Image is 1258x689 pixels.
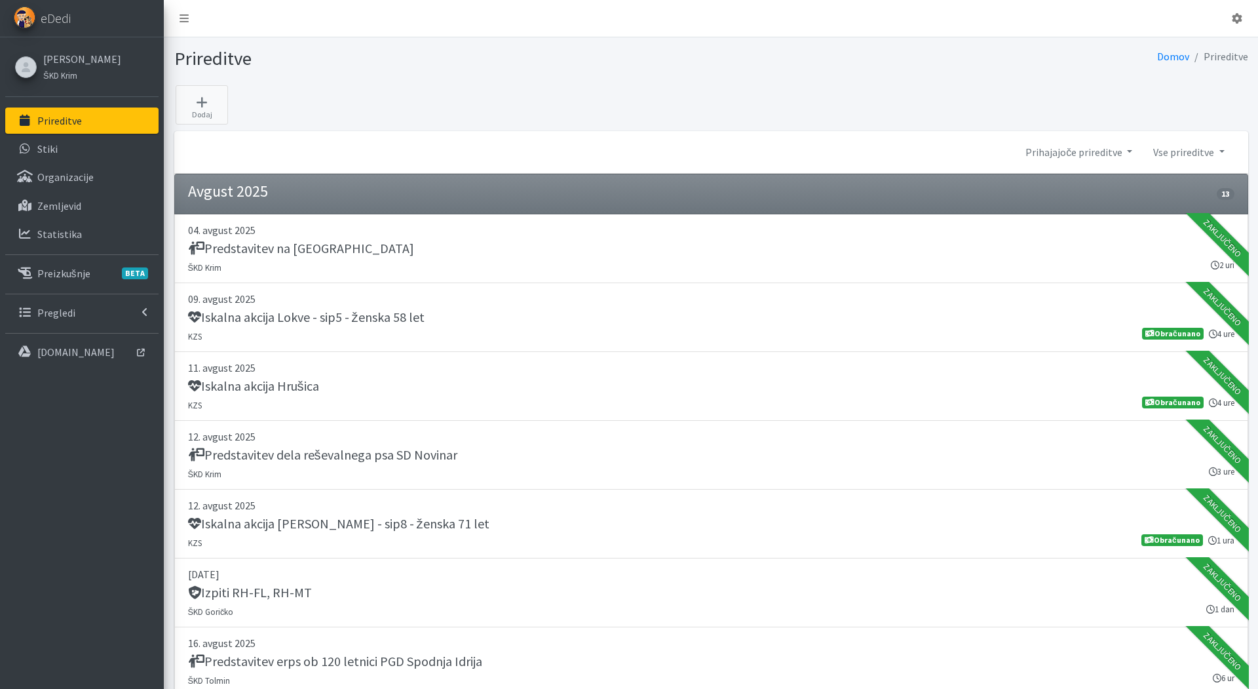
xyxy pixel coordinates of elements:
[5,260,159,286] a: PreizkušnjeBETA
[188,447,457,463] h5: Predstavitev dela reševalnega psa SD Novinar
[37,114,82,127] p: Prireditve
[188,585,312,600] h5: Izpiti RH-FL, RH-MT
[188,222,1234,238] p: 04. avgust 2025
[188,566,1234,582] p: [DATE]
[37,227,82,241] p: Statistika
[188,675,231,686] small: ŠKD Tolmin
[188,291,1234,307] p: 09. avgust 2025
[37,306,75,319] p: Pregledi
[37,267,90,280] p: Preizkušnje
[43,67,121,83] a: ŠKD Krim
[122,267,148,279] span: BETA
[41,9,71,28] span: eDedi
[5,136,159,162] a: Stiki
[188,429,1234,444] p: 12. avgust 2025
[188,241,414,256] h5: Predstavitev na [GEOGRAPHIC_DATA]
[37,142,58,155] p: Stiki
[188,469,222,479] small: ŠKD Krim
[1157,50,1189,63] a: Domov
[37,345,115,359] p: [DOMAIN_NAME]
[5,339,159,365] a: [DOMAIN_NAME]
[174,490,1248,559] a: 12. avgust 2025 Iskalna akcija [PERSON_NAME] - sip8 - ženska 71 let KZS 1 ura Obračunano Zaključeno
[176,85,228,125] a: Dodaj
[188,182,268,201] h4: Avgust 2025
[188,538,202,548] small: KZS
[188,309,425,325] h5: Iskalna akcija Lokve - sip5 - ženska 58 let
[43,51,121,67] a: [PERSON_NAME]
[188,498,1234,513] p: 12. avgust 2025
[5,108,159,134] a: Prireditve
[174,352,1248,421] a: 11. avgust 2025 Iskalna akcija Hrušica KZS 4 ure Obračunano Zaključeno
[1142,328,1203,340] span: Obračunano
[1217,188,1234,200] span: 13
[174,283,1248,352] a: 09. avgust 2025 Iskalna akcija Lokve - sip5 - ženska 58 let KZS 4 ure Obračunano Zaključeno
[37,170,94,184] p: Organizacije
[14,7,35,28] img: eDedi
[174,421,1248,490] a: 12. avgust 2025 Predstavitev dela reševalnega psa SD Novinar ŠKD Krim 3 ure Zaključeno
[1015,139,1143,165] a: Prihajajoče prireditve
[5,300,159,326] a: Pregledi
[188,635,1234,651] p: 16. avgust 2025
[174,559,1248,627] a: [DATE] Izpiti RH-FL, RH-MT ŠKD Goričko 1 dan Zaključeno
[1189,47,1248,66] li: Prireditve
[1142,397,1203,408] span: Obračunano
[188,654,482,669] h5: Predstavitev erps ob 120 letnici PGD Spodnja Idrija
[43,70,77,81] small: ŠKD Krim
[5,221,159,247] a: Statistika
[188,606,234,617] small: ŠKD Goričko
[37,199,81,212] p: Zemljevid
[1143,139,1234,165] a: Vse prireditve
[188,331,202,342] small: KZS
[5,193,159,219] a: Zemljevid
[188,378,319,394] h5: Iskalna akcija Hrušica
[174,47,706,70] h1: Prireditve
[188,516,489,532] h5: Iskalna akcija [PERSON_NAME] - sip8 - ženska 71 let
[174,214,1248,283] a: 04. avgust 2025 Predstavitev na [GEOGRAPHIC_DATA] ŠKD Krim 2 uri Zaključeno
[188,360,1234,376] p: 11. avgust 2025
[188,400,202,410] small: KZS
[1141,534,1202,546] span: Obračunano
[5,164,159,190] a: Organizacije
[188,262,222,273] small: ŠKD Krim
